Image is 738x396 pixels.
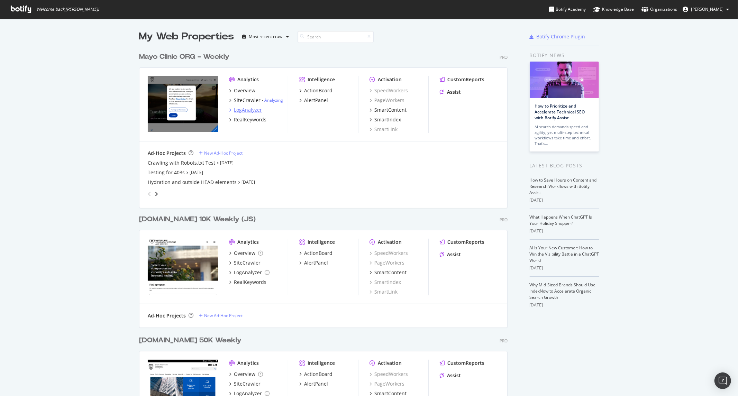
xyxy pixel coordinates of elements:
a: What Happens When ChatGPT Is Your Holiday Shopper? [530,214,592,226]
a: New Ad-Hoc Project [199,150,243,156]
div: Pro [500,54,508,60]
a: [DOMAIN_NAME] 10K Weekly (JS) [139,214,258,224]
a: Botify Chrome Plugin [530,33,585,40]
a: SmartContent [370,269,407,276]
div: CustomReports [447,239,484,246]
a: ActionBoard [299,87,332,94]
div: Assist [447,251,461,258]
div: Knowledge Base [593,6,634,13]
a: SmartIndex [370,116,401,123]
a: SmartLink [370,288,398,295]
div: SpeedWorkers [370,250,408,257]
a: Assist [440,251,461,258]
div: ActionBoard [304,87,332,94]
div: New Ad-Hoc Project [204,150,243,156]
div: Botify Academy [549,6,586,13]
a: SmartLink [370,126,398,133]
div: [DOMAIN_NAME] 10K Weekly (JS) [139,214,256,224]
div: Organizations [641,6,677,13]
div: angle-right [154,191,159,197]
a: Why Mid-Sized Brands Should Use IndexNow to Accelerate Organic Search Growth [530,282,596,300]
div: Analytics [237,239,259,246]
a: SpeedWorkers [370,87,408,94]
a: [DATE] [220,160,234,166]
a: Mayo Clinic ORG - Weekly [139,52,232,62]
a: CustomReports [440,76,484,83]
div: Intelligence [308,360,335,367]
img: How to Prioritize and Accelerate Technical SEO with Botify Assist [530,62,599,98]
a: SiteCrawler- Analyzing [229,97,283,104]
a: ActionBoard [299,250,332,257]
div: LogAnalyzer [234,107,262,113]
a: Crawling with Robots.txt Test [148,159,215,166]
div: Overview [234,87,255,94]
div: Activation [378,76,402,83]
a: Assist [440,89,461,95]
div: CustomReports [447,360,484,367]
div: [DATE] [530,197,599,203]
div: Analytics [237,76,259,83]
a: Assist [440,372,461,379]
img: mayoclinic.org [148,76,218,132]
a: AlertPanel [299,380,328,387]
div: Overview [234,250,255,257]
a: SmartIndex [370,279,401,286]
div: Analytics [237,360,259,367]
div: Activation [378,239,402,246]
div: Intelligence [308,76,335,83]
a: SpeedWorkers [370,371,408,378]
button: [PERSON_NAME] [677,4,735,15]
div: [DOMAIN_NAME] 50K Weekly [139,335,242,346]
a: LogAnalyzer [229,269,270,276]
div: Botify Chrome Plugin [537,33,585,40]
div: Testing for 403s [148,169,185,176]
input: Search [298,31,374,43]
a: [DOMAIN_NAME] 50K Weekly [139,335,244,346]
div: RealKeywords [234,116,266,123]
a: CustomReports [440,360,484,367]
a: PageWorkers [370,380,404,387]
a: ActionBoard [299,371,332,378]
button: Most recent crawl [240,31,292,42]
a: [DATE] [242,179,255,185]
div: Mayo Clinic ORG - Weekly [139,52,229,62]
div: [DATE] [530,265,599,271]
div: ActionBoard [304,371,332,378]
div: LogAnalyzer [234,269,262,276]
a: Overview [229,87,255,94]
div: PageWorkers [370,97,404,104]
div: CustomReports [447,76,484,83]
img: college.mayo.edu [148,239,218,295]
div: [DATE] [530,228,599,234]
div: New Ad-Hoc Project [204,313,243,319]
div: Botify news [530,52,599,59]
div: ActionBoard [304,250,332,257]
a: CustomReports [440,239,484,246]
a: Hydration and outside HEAD elements [148,179,237,186]
div: Pro [500,338,508,344]
a: PageWorkers [370,259,404,266]
div: Pro [500,217,508,223]
a: RealKeywords [229,116,266,123]
div: Overview [234,371,255,378]
div: SmartContent [374,107,407,113]
a: SiteCrawler [229,380,261,387]
a: SmartContent [370,107,407,113]
div: Ad-Hoc Projects [148,150,186,157]
div: SiteCrawler [234,259,261,266]
a: SiteCrawler [229,259,261,266]
a: [DATE] [190,169,203,175]
a: New Ad-Hoc Project [199,313,243,319]
div: Assist [447,372,461,379]
div: Ad-Hoc Projects [148,312,186,319]
a: RealKeywords [229,279,266,286]
div: AlertPanel [304,259,328,266]
div: SiteCrawler [234,97,261,104]
div: - [262,97,283,103]
a: Analyzing [264,97,283,103]
div: Open Intercom Messenger [714,372,731,389]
